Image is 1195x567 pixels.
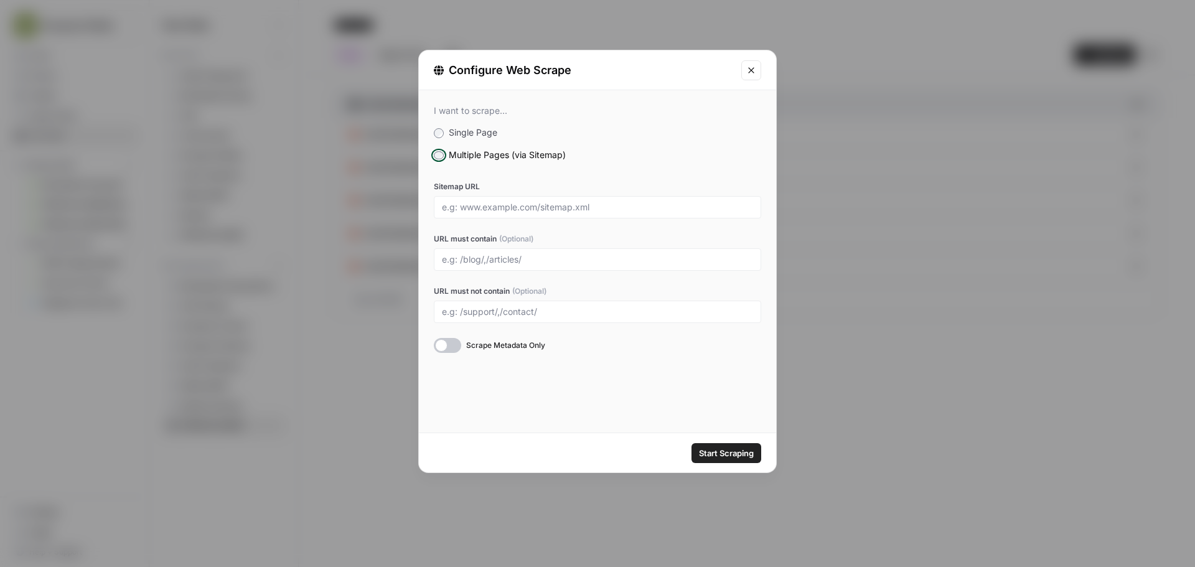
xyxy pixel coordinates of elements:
span: Start Scraping [699,447,754,459]
span: Single Page [449,127,497,138]
span: Multiple Pages (via Sitemap) [449,149,566,160]
button: Start Scraping [691,443,761,463]
button: Close modal [741,60,761,80]
span: (Optional) [512,286,546,297]
input: e.g: www.example.com/sitemap.xml [442,202,753,213]
div: I want to scrape... [434,105,761,116]
input: e.g: /support/,/contact/ [442,306,753,317]
div: Configure Web Scrape [434,62,734,79]
label: URL must contain [434,233,761,245]
span: Scrape Metadata Only [466,340,545,351]
label: Sitemap URL [434,181,761,192]
input: e.g: /blog/,/articles/ [442,254,753,265]
label: URL must not contain [434,286,761,297]
span: (Optional) [499,233,533,245]
input: Single Page [434,128,444,138]
input: Multiple Pages (via Sitemap) [434,151,444,159]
